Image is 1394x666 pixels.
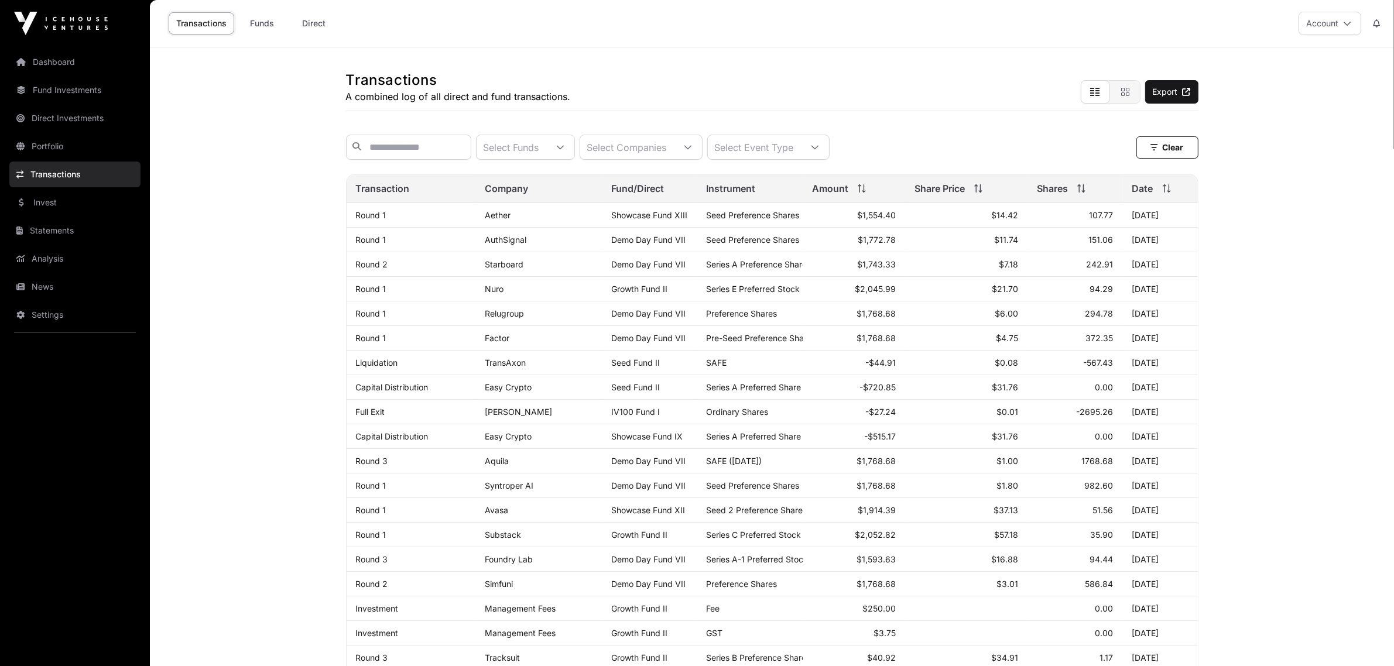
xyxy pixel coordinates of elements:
span: $34.91 [991,653,1018,662]
span: Series E Preferred Stock [706,284,800,294]
a: Demo Day Fund VII [611,579,686,589]
span: 0.00 [1095,603,1114,613]
span: SAFE [706,358,727,368]
td: $1,768.68 [803,301,905,326]
span: -2695.26 [1077,407,1114,417]
a: Demo Day Fund VII [611,456,686,466]
a: Fund Investments [9,77,141,103]
a: Invest [9,190,141,215]
td: [DATE] [1123,424,1198,449]
span: Series B Preference Shares [706,653,810,662]
span: $11.74 [994,235,1018,245]
span: $57.18 [994,530,1018,540]
span: Share Price [915,181,965,195]
span: 94.29 [1090,284,1114,294]
a: Investment [356,628,399,638]
span: Amount [812,181,848,195]
td: $1,593.63 [803,547,905,572]
a: Capital Distribution [356,431,429,441]
span: 35.90 [1091,530,1114,540]
td: [DATE] [1123,596,1198,621]
p: A combined log of all direct and fund transactions. [346,90,571,104]
td: -$720.85 [803,375,905,400]
span: 107.77 [1090,210,1114,220]
a: Round 2 [356,579,388,589]
a: Statements [9,218,141,243]
span: Preference Shares [706,308,777,318]
span: $31.76 [992,382,1018,392]
td: [DATE] [1123,523,1198,547]
a: Starboard [485,259,523,269]
a: IV100 Fund I [611,407,660,417]
a: Direct [290,12,337,35]
span: 982.60 [1085,480,1114,490]
a: Showcase Fund XIII [611,210,687,220]
a: Liquidation [356,358,398,368]
a: Nuro [485,284,504,294]
a: Round 1 [356,210,386,220]
a: Aquila [485,456,509,466]
td: $1,743.33 [803,252,905,277]
a: Portfolio [9,133,141,159]
a: Demo Day Fund VII [611,308,686,318]
a: Syntroper AI [485,480,533,490]
a: Growth Fund II [611,628,667,638]
span: Shares [1037,181,1068,195]
span: Seed 2 Preference Shares [706,505,807,515]
td: [DATE] [1123,301,1198,326]
div: Select Funds [477,135,546,159]
span: Pre-Seed Preference Shares [706,333,816,343]
td: [DATE] [1123,473,1198,498]
a: Substack [485,530,521,540]
td: $1,768.68 [803,473,905,498]
span: 0.00 [1095,382,1114,392]
td: [DATE] [1123,351,1198,375]
a: Round 1 [356,308,386,318]
span: $0.08 [995,358,1018,368]
a: Growth Fund II [611,530,667,540]
a: Demo Day Fund VII [611,554,686,564]
div: Chat Widget [1335,610,1394,666]
span: SAFE ([DATE]) [706,456,762,466]
span: 94.44 [1090,554,1114,564]
a: Demo Day Fund VII [611,235,686,245]
span: 51.56 [1093,505,1114,515]
a: Seed Fund II [611,382,660,392]
a: Showcase Fund IX [611,431,683,441]
a: Transactions [9,162,141,187]
td: -$44.91 [803,351,905,375]
td: $1,768.68 [803,572,905,596]
a: Easy Crypto [485,382,532,392]
td: [DATE] [1123,375,1198,400]
a: Full Exit [356,407,385,417]
span: 242.91 [1087,259,1114,269]
span: Date [1132,181,1153,195]
span: $0.01 [996,407,1018,417]
a: Round 1 [356,284,386,294]
a: [PERSON_NAME] [485,407,552,417]
span: $3.01 [996,579,1018,589]
a: Export [1145,80,1198,104]
span: 372.35 [1086,333,1114,343]
td: $1,768.68 [803,449,905,473]
p: Management Fees [485,603,592,613]
td: [DATE] [1123,228,1198,252]
a: Tracksuit [485,653,520,662]
span: Series A-1 Preferred Stock [706,554,808,564]
span: $7.18 [999,259,1018,269]
span: Fund/Direct [611,181,664,195]
td: [DATE] [1123,277,1198,301]
td: $3.75 [803,621,905,646]
span: Company [485,181,528,195]
span: Series A Preferred Share [706,382,801,392]
a: Seed Fund II [611,358,660,368]
span: Series A Preference Shares [706,259,811,269]
span: $31.76 [992,431,1018,441]
span: -567.43 [1084,358,1114,368]
a: Round 1 [356,333,386,343]
span: Seed Preference Shares [706,210,799,220]
span: 1.17 [1100,653,1114,662]
a: Demo Day Fund VII [611,259,686,269]
td: [DATE] [1123,621,1198,646]
td: [DATE] [1123,400,1198,424]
